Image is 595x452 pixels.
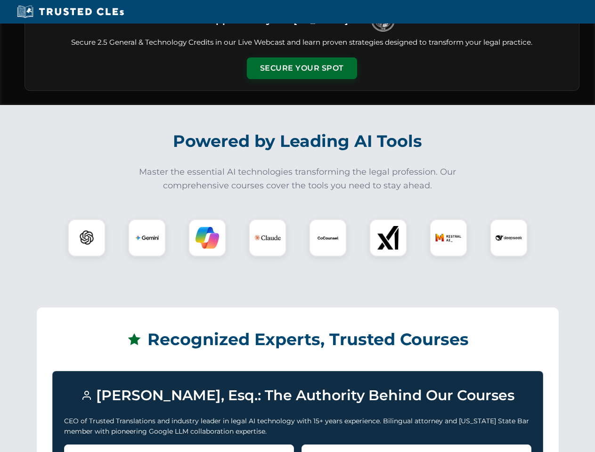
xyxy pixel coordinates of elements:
[249,219,286,257] div: Claude
[435,225,462,251] img: Mistral AI Logo
[490,219,528,257] div: DeepSeek
[14,5,127,19] img: Trusted CLEs
[316,226,340,250] img: CoCounsel Logo
[64,383,531,408] h3: [PERSON_NAME], Esq.: The Authority Behind Our Courses
[64,416,531,437] p: CEO of Trusted Translations and industry leader in legal AI technology with 15+ years experience....
[128,219,166,257] div: Gemini
[133,165,463,193] p: Master the essential AI technologies transforming the legal profession. Our comprehensive courses...
[36,37,568,48] p: Secure 2.5 General & Technology Credits in our Live Webcast and learn proven strategies designed ...
[52,323,543,356] h2: Recognized Experts, Trusted Courses
[496,225,522,251] img: DeepSeek Logo
[254,225,281,251] img: Claude Logo
[309,219,347,257] div: CoCounsel
[73,224,100,251] img: ChatGPT Logo
[68,219,106,257] div: ChatGPT
[37,125,559,158] h2: Powered by Leading AI Tools
[247,57,357,79] button: Secure Your Spot
[196,226,219,250] img: Copilot Logo
[430,219,467,257] div: Mistral AI
[188,219,226,257] div: Copilot
[376,226,400,250] img: xAI Logo
[369,219,407,257] div: xAI
[135,226,159,250] img: Gemini Logo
